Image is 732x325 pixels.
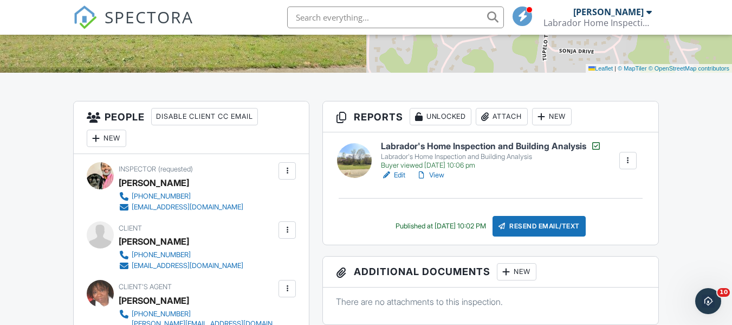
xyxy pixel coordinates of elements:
[119,175,189,191] div: [PERSON_NAME]
[381,152,601,161] div: Labrador's Home Inspection and Building Analysis
[119,233,189,250] div: [PERSON_NAME]
[543,17,652,28] div: Labrador Home Inspection
[695,288,721,314] iframe: Intercom live chat
[119,191,243,202] a: [PHONE_NUMBER]
[323,257,658,288] h3: Additional Documents
[132,251,191,259] div: [PHONE_NUMBER]
[151,108,258,125] div: Disable Client CC Email
[119,165,156,173] span: Inspector
[381,141,601,170] a: Labrador's Home Inspection and Building Analysis Labrador's Home Inspection and Building Analysis...
[323,101,658,132] h3: Reports
[381,161,601,170] div: Buyer viewed [DATE] 10:06 pm
[396,222,486,231] div: Published at [DATE] 10:02 PM
[119,260,243,271] a: [EMAIL_ADDRESS][DOMAIN_NAME]
[381,141,601,151] h6: Labrador's Home Inspection and Building Analysis
[74,101,309,154] h3: People
[105,5,193,28] span: SPECTORA
[649,65,729,72] a: © OpenStreetMap contributors
[532,108,572,125] div: New
[614,65,616,72] span: |
[381,170,405,181] a: Edit
[119,250,243,260] a: [PHONE_NUMBER]
[618,65,647,72] a: © MapTiler
[87,130,126,147] div: New
[573,7,644,17] div: [PERSON_NAME]
[476,108,528,125] div: Attach
[132,310,191,318] div: [PHONE_NUMBER]
[119,283,172,291] span: Client's Agent
[119,309,276,320] a: [PHONE_NUMBER]
[132,192,191,201] div: [PHONE_NUMBER]
[410,108,471,125] div: Unlocked
[416,170,444,181] a: View
[119,292,189,309] a: [PERSON_NAME]
[158,165,193,173] span: (requested)
[497,263,536,281] div: New
[588,65,613,72] a: Leaflet
[132,262,243,270] div: [EMAIL_ADDRESS][DOMAIN_NAME]
[119,224,142,232] span: Client
[287,7,504,28] input: Search everything...
[493,216,586,237] div: Resend Email/Text
[73,5,97,29] img: The Best Home Inspection Software - Spectora
[717,288,730,297] span: 10
[119,202,243,213] a: [EMAIL_ADDRESS][DOMAIN_NAME]
[132,203,243,212] div: [EMAIL_ADDRESS][DOMAIN_NAME]
[73,15,193,37] a: SPECTORA
[336,296,645,308] p: There are no attachments to this inspection.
